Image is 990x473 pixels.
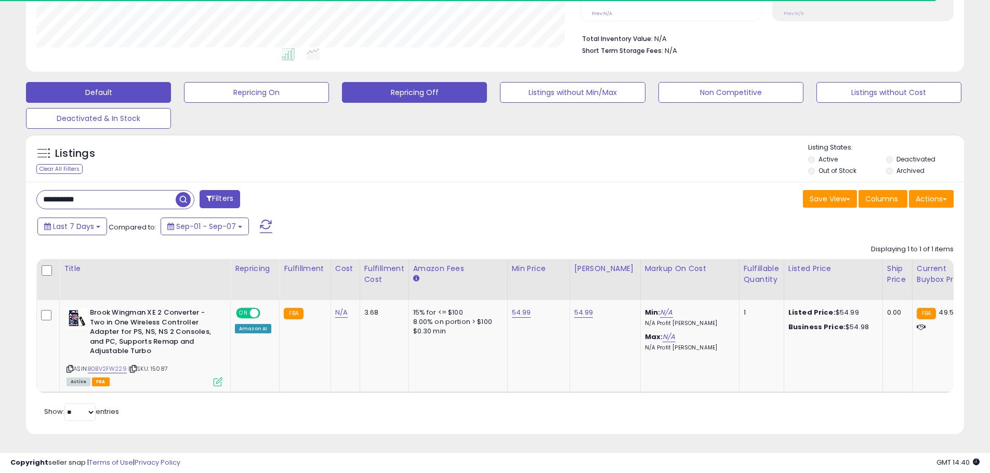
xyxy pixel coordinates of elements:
[658,82,803,103] button: Non Competitive
[917,308,936,319] small: FBA
[284,263,326,274] div: Fulfillment
[26,108,171,129] button: Deactivated & In Stock
[284,308,303,319] small: FBA
[645,332,663,342] b: Max:
[896,166,925,175] label: Archived
[917,263,970,285] div: Current Buybox Price
[512,307,531,318] a: 54.99
[26,82,171,103] button: Default
[335,307,348,318] a: N/A
[788,308,875,317] div: $54.99
[200,190,240,208] button: Filters
[744,263,780,285] div: Fulfillable Quantity
[871,245,954,254] div: Displaying 1 to 1 of 1 items
[788,322,875,332] div: $54.98
[10,458,180,468] div: seller snap | |
[645,320,731,327] p: N/A Profit [PERSON_NAME]
[67,308,87,329] img: 41n5pZ-zkEL._SL40_.jpg
[909,190,954,208] button: Actions
[574,307,593,318] a: 54.99
[816,82,961,103] button: Listings without Cost
[413,274,419,283] small: Amazon Fees.
[663,332,675,342] a: N/A
[184,82,329,103] button: Repricing On
[574,263,636,274] div: [PERSON_NAME]
[237,309,250,318] span: ON
[259,309,275,318] span: OFF
[645,307,661,317] b: Min:
[859,190,907,208] button: Columns
[788,322,846,332] b: Business Price:
[335,263,355,274] div: Cost
[896,155,935,164] label: Deactivated
[135,457,180,467] a: Privacy Policy
[92,377,110,386] span: FBA
[88,364,127,373] a: B0BV2FW229
[788,263,878,274] div: Listed Price
[887,308,904,317] div: 0.00
[939,307,954,317] span: 49.5
[364,263,404,285] div: Fulfillment Cost
[413,263,503,274] div: Amazon Fees
[865,194,898,204] span: Columns
[161,218,249,235] button: Sep-01 - Sep-07
[55,146,95,161] h5: Listings
[36,164,83,174] div: Clear All Filters
[67,377,90,386] span: All listings currently available for purchase on Amazon
[744,308,776,317] div: 1
[788,307,836,317] b: Listed Price:
[887,263,908,285] div: Ship Price
[512,263,565,274] div: Min Price
[37,218,107,235] button: Last 7 Days
[819,155,838,164] label: Active
[53,221,94,232] span: Last 7 Days
[364,308,401,317] div: 3.68
[44,407,119,416] span: Show: entries
[500,82,645,103] button: Listings without Min/Max
[67,308,222,385] div: ASIN:
[176,221,236,232] span: Sep-01 - Sep-07
[803,190,857,208] button: Save View
[808,143,964,153] p: Listing States:
[413,308,499,317] div: 15% for <= $100
[90,308,216,359] b: Brook Wingman XE 2 Converter - Two in One Wireless Controller Adapter for PS, NS, NS 2 Consoles, ...
[89,457,133,467] a: Terms of Use
[64,263,226,274] div: Title
[235,263,275,274] div: Repricing
[645,344,731,352] p: N/A Profit [PERSON_NAME]
[640,259,739,300] th: The percentage added to the cost of goods (COGS) that forms the calculator for Min & Max prices.
[109,222,156,232] span: Compared to:
[10,457,48,467] strong: Copyright
[342,82,487,103] button: Repricing Off
[819,166,856,175] label: Out of Stock
[660,307,672,318] a: N/A
[128,364,168,373] span: | SKU: 15087
[413,327,499,336] div: $0.30 min
[936,457,980,467] span: 2025-09-15 14:40 GMT
[235,324,271,333] div: Amazon AI
[413,317,499,327] div: 8.00% on portion > $100
[645,263,735,274] div: Markup on Cost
